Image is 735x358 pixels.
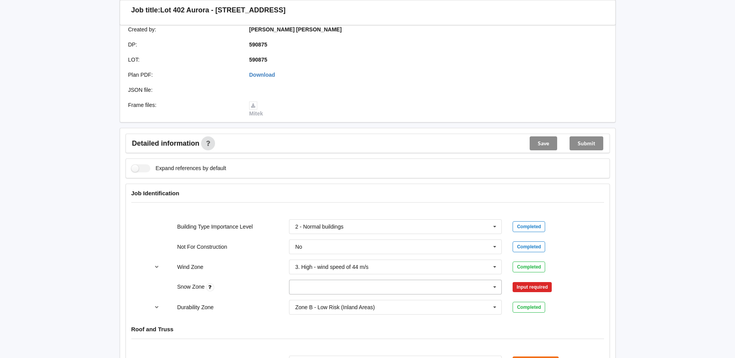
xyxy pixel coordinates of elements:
[249,41,267,48] b: 590875
[513,241,545,252] div: Completed
[295,244,302,250] div: No
[149,260,164,274] button: reference-toggle
[513,282,552,292] div: Input required
[249,102,263,117] a: Mitek
[177,304,213,310] label: Durability Zone
[160,6,286,15] h3: Lot 402 Aurora - [STREET_ADDRESS]
[131,189,604,197] h4: Job Identification
[123,26,244,33] div: Created by :
[132,140,200,147] span: Detailed information
[177,244,227,250] label: Not For Construction
[123,86,244,94] div: JSON file :
[131,6,160,15] h3: Job title:
[513,221,545,232] div: Completed
[177,284,206,290] label: Snow Zone
[149,300,164,314] button: reference-toggle
[249,72,275,78] a: Download
[249,26,342,33] b: [PERSON_NAME] [PERSON_NAME]
[295,224,344,229] div: 2 - Normal buildings
[123,101,244,117] div: Frame files :
[123,41,244,48] div: DP :
[123,56,244,64] div: LOT :
[295,264,368,270] div: 3. High - wind speed of 44 m/s
[177,264,203,270] label: Wind Zone
[249,57,267,63] b: 590875
[295,305,375,310] div: Zone B - Low Risk (Inland Areas)
[131,164,226,172] label: Expand references by default
[123,71,244,79] div: Plan PDF :
[177,224,253,230] label: Building Type Importance Level
[513,262,545,272] div: Completed
[513,302,545,313] div: Completed
[131,325,604,333] h4: Roof and Truss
